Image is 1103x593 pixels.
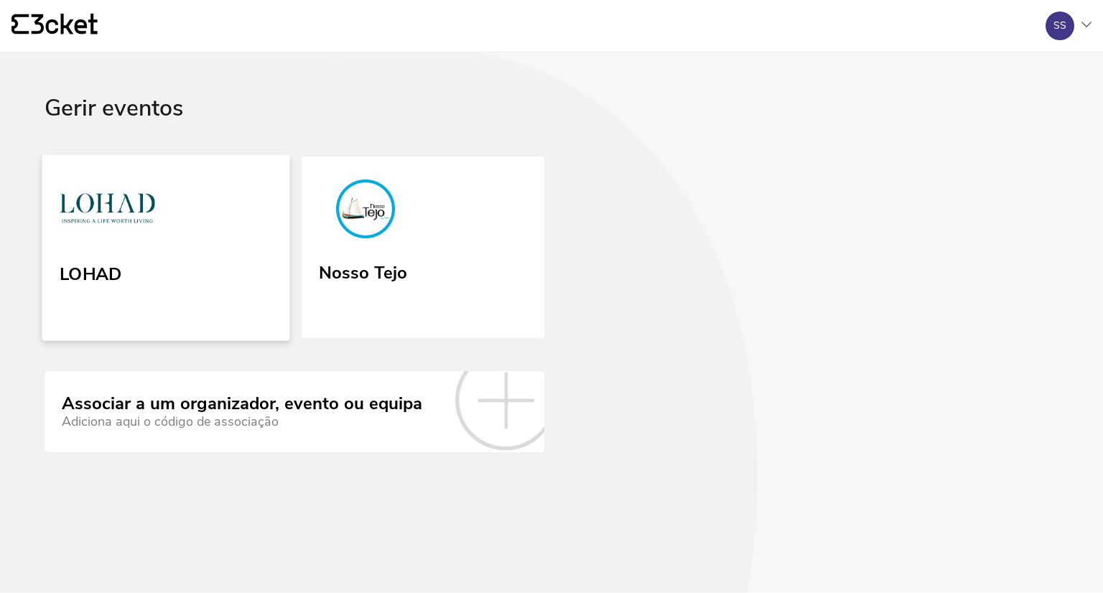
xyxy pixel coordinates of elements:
[11,14,29,34] g: {' '}
[11,14,98,38] a: {' '}
[1053,20,1066,32] div: SS
[60,258,122,284] div: LOHAD
[45,371,544,452] a: Associar a um organizador, evento ou equipa Adiciona aqui o código de associação
[60,178,155,244] img: LOHAD
[302,157,544,339] a: Nosso Tejo Nosso Tejo
[319,258,407,284] div: Nosso Tejo
[62,414,422,429] div: Adiciona aqui o código de associação
[62,394,422,414] div: Associar a um organizador, evento ou equipa
[45,95,1058,157] div: Gerir eventos
[319,179,412,244] img: Nosso Tejo
[42,154,290,340] a: LOHAD LOHAD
